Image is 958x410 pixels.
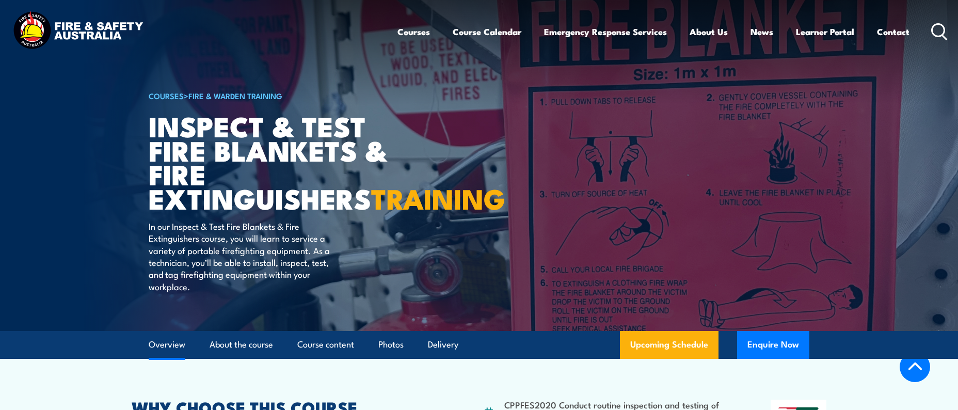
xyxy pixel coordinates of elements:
a: Courses [397,18,430,45]
a: Delivery [428,331,458,358]
h6: > [149,89,404,102]
a: Photos [378,331,404,358]
a: About the course [210,331,273,358]
a: Course content [297,331,354,358]
a: Fire & Warden Training [188,90,282,101]
button: Enquire Now [737,331,809,359]
a: Overview [149,331,185,358]
a: COURSES [149,90,184,101]
a: Course Calendar [453,18,521,45]
a: Contact [877,18,909,45]
h1: Inspect & Test Fire Blankets & Fire Extinguishers [149,114,404,210]
a: News [751,18,773,45]
p: In our Inspect & Test Fire Blankets & Fire Extinguishers course, you will learn to service a vari... [149,220,337,292]
a: Learner Portal [796,18,854,45]
a: Upcoming Schedule [620,331,718,359]
a: Emergency Response Services [544,18,667,45]
a: About Us [690,18,728,45]
strong: TRAINING [371,176,505,219]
